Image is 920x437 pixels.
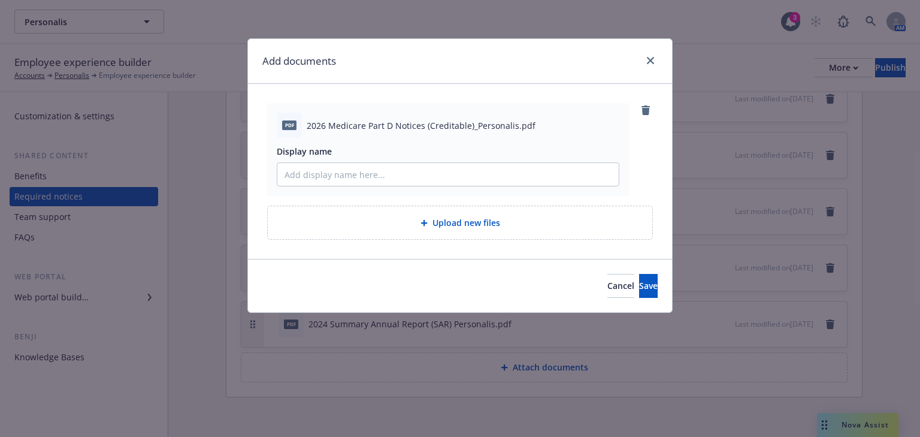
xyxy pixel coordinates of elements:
[432,216,500,229] span: Upload new files
[307,119,535,132] span: 2026 Medicare Part D Notices (Creditable)_Personalis.pdf
[277,146,332,157] span: Display name
[639,280,658,291] span: Save
[267,206,653,240] div: Upload new files
[643,53,658,68] a: close
[262,53,336,69] h1: Add documents
[639,274,658,298] button: Save
[282,120,296,129] span: pdf
[607,274,634,298] button: Cancel
[638,103,653,117] a: remove
[607,280,634,291] span: Cancel
[277,163,619,186] input: Add display name here...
